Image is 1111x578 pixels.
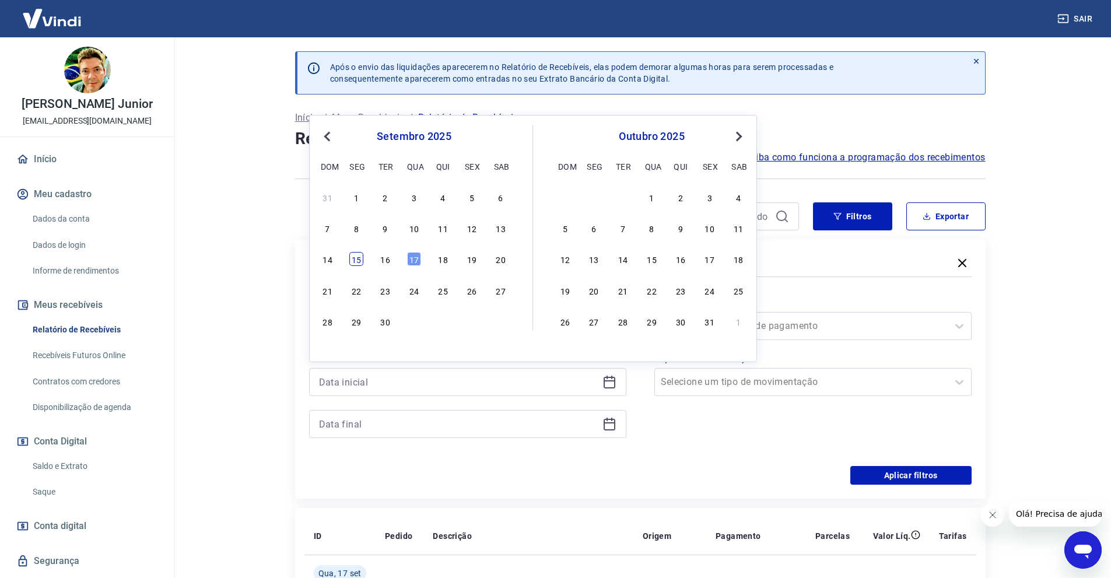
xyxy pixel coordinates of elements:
div: Choose quinta-feira, 2 de outubro de 2025 [436,314,450,328]
div: Choose terça-feira, 7 de outubro de 2025 [616,221,630,235]
div: Choose sábado, 4 de outubro de 2025 [731,190,745,204]
span: Conta digital [34,518,86,534]
div: Choose sexta-feira, 17 de outubro de 2025 [703,252,717,266]
a: Saque [28,480,160,504]
a: Início [295,111,318,125]
div: Choose segunda-feira, 22 de setembro de 2025 [349,283,363,297]
button: Exportar [906,202,986,230]
div: Choose terça-feira, 23 de setembro de 2025 [378,283,392,297]
div: Choose domingo, 7 de setembro de 2025 [321,221,335,235]
label: Tipo de Movimentação [657,352,969,366]
button: Meus recebíveis [14,292,160,318]
div: sex [465,159,479,173]
iframe: Botão para abrir a janela de mensagens [1064,531,1102,569]
iframe: Mensagem da empresa [1009,501,1102,527]
div: Choose quarta-feira, 1 de outubro de 2025 [645,190,659,204]
div: outubro 2025 [556,129,747,143]
div: Choose terça-feira, 16 de setembro de 2025 [378,252,392,266]
div: Choose domingo, 5 de outubro de 2025 [558,221,572,235]
div: Choose quinta-feira, 9 de outubro de 2025 [674,221,688,235]
p: / [323,111,327,125]
p: Após o envio das liquidações aparecerem no Relatório de Recebíveis, elas podem demorar algumas ho... [330,61,834,85]
div: Choose quinta-feira, 4 de setembro de 2025 [436,190,450,204]
div: ter [616,159,630,173]
div: Choose sexta-feira, 10 de outubro de 2025 [703,221,717,235]
input: Data final [319,415,598,433]
p: Tarifas [939,530,967,542]
a: Contratos com credores [28,370,160,394]
div: Choose quarta-feira, 10 de setembro de 2025 [407,221,421,235]
div: Choose segunda-feira, 29 de setembro de 2025 [349,314,363,328]
div: Choose sábado, 20 de setembro de 2025 [494,252,508,266]
p: Origem [643,530,671,542]
button: Filtros [813,202,892,230]
div: Choose sexta-feira, 12 de setembro de 2025 [465,221,479,235]
div: Choose domingo, 26 de outubro de 2025 [558,314,572,328]
div: Choose domingo, 28 de setembro de 2025 [321,314,335,328]
span: Saiba como funciona a programação dos recebimentos [745,150,986,164]
div: qui [436,159,450,173]
div: Choose quinta-feira, 30 de outubro de 2025 [674,314,688,328]
div: Choose terça-feira, 30 de setembro de 2025 [616,190,630,204]
div: qua [645,159,659,173]
p: Pagamento [716,530,761,542]
div: Choose segunda-feira, 29 de setembro de 2025 [587,190,601,204]
div: Choose quarta-feira, 22 de outubro de 2025 [645,283,659,297]
div: Choose quinta-feira, 18 de setembro de 2025 [436,252,450,266]
div: Choose segunda-feira, 8 de setembro de 2025 [349,221,363,235]
div: Choose domingo, 28 de setembro de 2025 [558,190,572,204]
div: Choose terça-feira, 30 de setembro de 2025 [378,314,392,328]
div: seg [587,159,601,173]
div: Choose domingo, 12 de outubro de 2025 [558,252,572,266]
span: Olá! Precisa de ajuda? [7,8,98,17]
p: Relatório de Recebíveis [418,111,518,125]
a: Meus Recebíveis [332,111,404,125]
iframe: Fechar mensagem [981,503,1004,527]
div: Choose sábado, 4 de outubro de 2025 [494,314,508,328]
div: dom [558,159,572,173]
div: Choose segunda-feira, 20 de outubro de 2025 [587,283,601,297]
button: Sair [1055,8,1097,30]
div: Choose segunda-feira, 15 de setembro de 2025 [349,252,363,266]
div: Choose terça-feira, 2 de setembro de 2025 [378,190,392,204]
div: Choose quarta-feira, 1 de outubro de 2025 [407,314,421,328]
div: Choose segunda-feira, 13 de outubro de 2025 [587,252,601,266]
div: Choose domingo, 14 de setembro de 2025 [321,252,335,266]
p: Valor Líq. [873,530,911,542]
a: Dados da conta [28,207,160,231]
div: setembro 2025 [319,129,509,143]
a: Relatório de Recebíveis [28,318,160,342]
a: Saldo e Extrato [28,454,160,478]
div: seg [349,159,363,173]
div: Choose domingo, 19 de outubro de 2025 [558,283,572,297]
p: ID [314,530,322,542]
a: Dados de login [28,233,160,257]
div: dom [321,159,335,173]
p: [EMAIL_ADDRESS][DOMAIN_NAME] [23,115,152,127]
div: Choose sábado, 13 de setembro de 2025 [494,221,508,235]
div: Choose quarta-feira, 29 de outubro de 2025 [645,314,659,328]
div: ter [378,159,392,173]
button: Previous Month [320,129,334,143]
div: Choose sexta-feira, 5 de setembro de 2025 [465,190,479,204]
div: Choose segunda-feira, 27 de outubro de 2025 [587,314,601,328]
div: sab [731,159,745,173]
input: Data inicial [319,373,598,391]
p: [PERSON_NAME] Junior [22,98,153,110]
p: Descrição [433,530,472,542]
div: Choose sábado, 11 de outubro de 2025 [731,221,745,235]
div: Choose sexta-feira, 19 de setembro de 2025 [465,252,479,266]
div: Choose quarta-feira, 8 de outubro de 2025 [645,221,659,235]
div: qua [407,159,421,173]
div: Choose quinta-feira, 11 de setembro de 2025 [436,221,450,235]
div: Choose quarta-feira, 3 de setembro de 2025 [407,190,421,204]
div: Choose sábado, 1 de novembro de 2025 [731,314,745,328]
div: Choose quinta-feira, 16 de outubro de 2025 [674,252,688,266]
div: Choose quinta-feira, 2 de outubro de 2025 [674,190,688,204]
div: qui [674,159,688,173]
div: Choose sábado, 27 de setembro de 2025 [494,283,508,297]
a: Conta digital [14,513,160,539]
div: Choose quinta-feira, 25 de setembro de 2025 [436,283,450,297]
